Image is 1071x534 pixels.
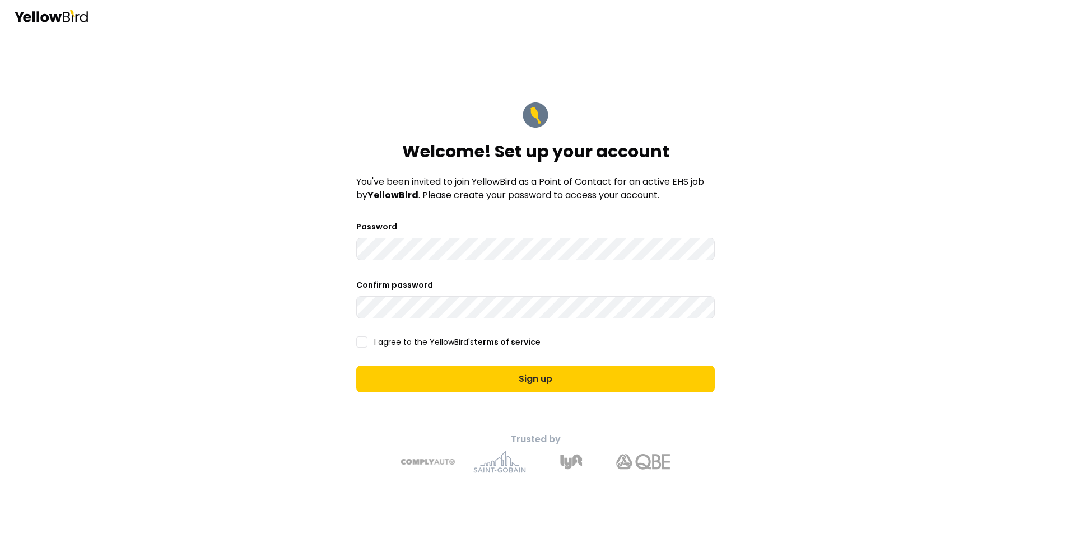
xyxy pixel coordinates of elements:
p: You've been invited to join YellowBird as a Point of Contact for an active EHS job by . Please cr... [356,175,715,202]
label: Password [356,221,397,232]
label: Confirm password [356,279,433,291]
strong: YellowBird [367,189,418,202]
a: terms of service [474,336,541,348]
h1: Welcome! Set up your account [402,142,669,162]
button: Sign up [356,366,715,392]
p: Trusted by [347,433,724,446]
label: I agree to the YellowBird's [374,338,541,346]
